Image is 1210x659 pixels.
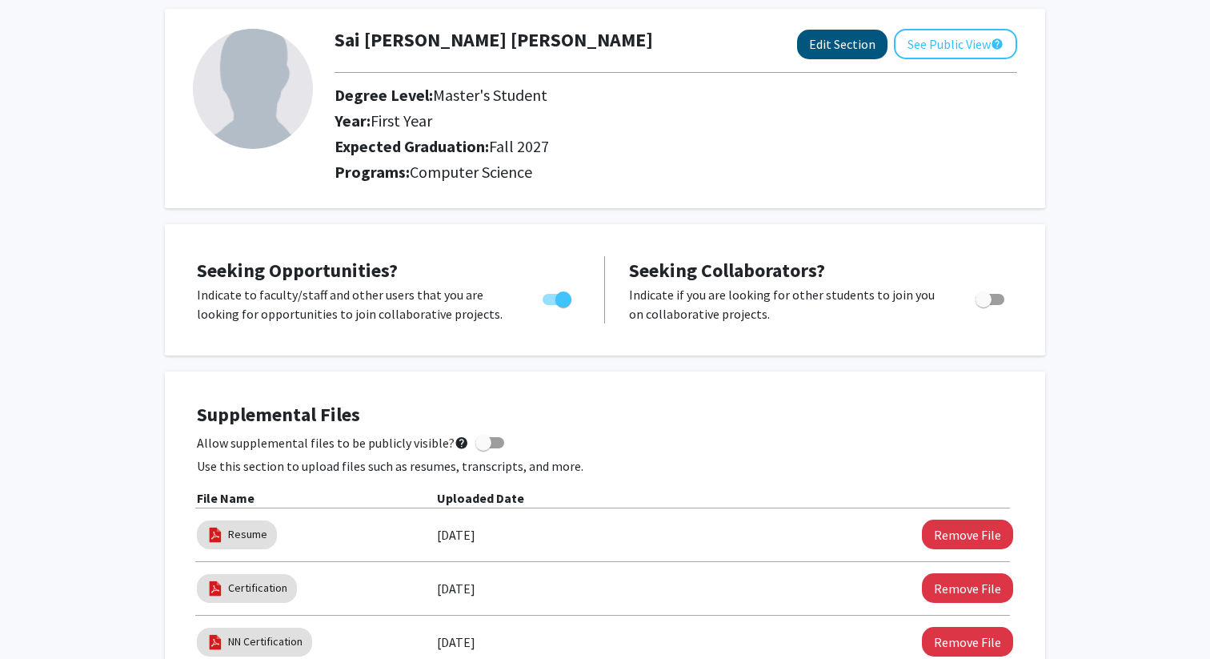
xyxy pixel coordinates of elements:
h2: Expected Graduation: [335,137,907,156]
h2: Year: [335,111,907,131]
div: Toggle [536,285,580,309]
span: Seeking Opportunities? [197,258,398,283]
a: Resume [228,526,267,543]
span: Allow supplemental files to be publicly visible? [197,433,469,452]
span: Seeking Collaborators? [629,258,825,283]
label: [DATE] [437,521,475,548]
h1: Sai [PERSON_NAME] [PERSON_NAME] [335,29,653,52]
a: NN Certification [228,633,302,650]
img: pdf_icon.png [206,580,224,597]
button: Remove NN Certification File [922,627,1013,657]
p: Indicate to faculty/staff and other users that you are looking for opportunities to join collabor... [197,285,512,323]
span: Computer Science [410,162,532,182]
button: See Public View [894,29,1017,59]
a: Certification [228,580,287,597]
h2: Programs: [335,163,1017,182]
b: Uploaded Date [437,490,524,506]
mat-icon: help [455,433,469,452]
img: pdf_icon.png [206,633,224,651]
span: Master's Student [433,85,547,105]
b: File Name [197,490,254,506]
img: pdf_icon.png [206,526,224,544]
button: Edit Section [797,30,887,59]
button: Remove Resume File [922,520,1013,549]
label: [DATE] [437,575,475,602]
button: Remove Certification File [922,573,1013,603]
p: Use this section to upload files such as resumes, transcripts, and more. [197,456,1013,476]
div: Toggle [969,285,1013,309]
h4: Supplemental Files [197,404,1013,427]
p: Indicate if you are looking for other students to join you on collaborative projects. [629,285,945,323]
mat-icon: help [991,34,1004,54]
span: First Year [371,111,432,131]
iframe: Chat [12,587,68,647]
h2: Degree Level: [335,86,907,105]
img: Profile Picture [193,29,313,149]
label: [DATE] [437,629,475,656]
span: Fall 2027 [489,136,549,156]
